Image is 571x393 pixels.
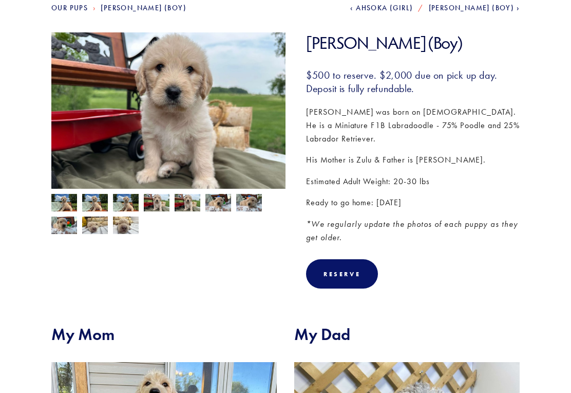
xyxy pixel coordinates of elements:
[306,68,520,95] h3: $500 to reserve. $2,000 due on pick up day. Deposit is fully refundable.
[306,32,520,53] h1: [PERSON_NAME] (Boy)
[306,105,520,145] p: [PERSON_NAME] was born on [DEMOGRAPHIC_DATA]. He is a Miniature F1B Labradoodle - 75% Poodle and ...
[306,219,521,242] em: *We regularly update the photos of each puppy as they get older.
[306,259,378,289] div: Reserve
[82,216,108,235] img: Luke Skywalker 1.jpg
[306,175,520,188] p: Estimated Adult Weight: 20-30 lbs
[205,193,231,212] img: Luke Skywalker 5.jpg
[144,194,169,213] img: Luke Skywalker 6.jpg
[429,4,520,12] a: [PERSON_NAME] (Boy)
[101,4,186,12] a: [PERSON_NAME] (Boy)
[82,194,108,213] img: Luke Skywalker 9.jpg
[323,270,360,278] div: Reserve
[350,4,413,12] a: Ahsoka (Girl)
[306,153,520,167] p: His Mother is Zulu & Father is [PERSON_NAME].
[113,194,139,213] img: Luke Skywalker 10.jpg
[51,4,88,12] a: Our Pups
[51,216,77,235] img: Luke Skywalker 4.jpg
[429,4,515,12] span: [PERSON_NAME] (Boy)
[51,325,277,344] h2: My Mom
[306,196,520,209] p: Ready to go home: [DATE]
[51,32,285,208] img: Luke Skywalker 6.jpg
[356,4,413,12] span: Ahsoka (Girl)
[294,325,520,344] h2: My Dad
[175,194,200,213] img: Luke Skywalker 7.jpg
[51,194,77,213] img: Luke Skywalker 8.jpg
[113,216,139,235] img: Luke Skywalker 2.jpg
[236,193,262,212] img: Luke Skywalker 3.jpg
